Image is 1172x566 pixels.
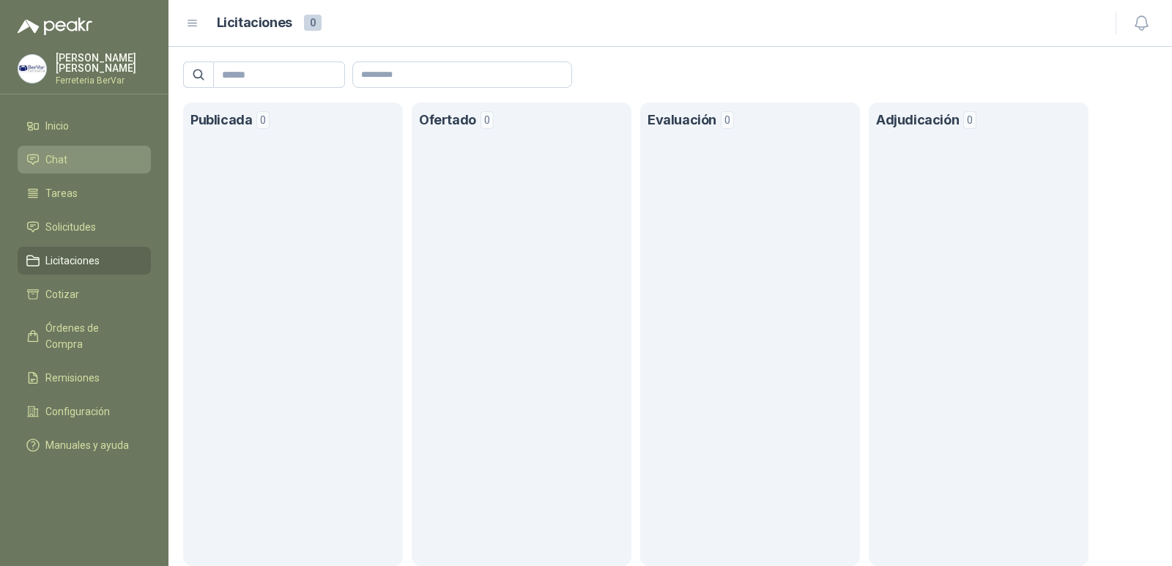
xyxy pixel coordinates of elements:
[45,152,67,168] span: Chat
[45,185,78,201] span: Tareas
[18,179,151,207] a: Tareas
[56,76,151,85] p: Ferreteria BerVar
[648,110,716,131] h1: Evaluación
[419,110,476,131] h1: Ofertado
[217,12,292,34] h1: Licitaciones
[45,437,129,453] span: Manuales y ayuda
[18,314,151,358] a: Órdenes de Compra
[45,370,100,386] span: Remisiones
[18,398,151,425] a: Configuración
[190,110,252,131] h1: Publicada
[18,55,46,83] img: Company Logo
[18,112,151,140] a: Inicio
[18,213,151,241] a: Solicitudes
[963,111,976,129] span: 0
[56,53,151,73] p: [PERSON_NAME] [PERSON_NAME]
[876,110,959,131] h1: Adjudicación
[18,280,151,308] a: Cotizar
[721,111,734,129] span: 0
[45,320,137,352] span: Órdenes de Compra
[45,286,79,302] span: Cotizar
[18,146,151,174] a: Chat
[45,253,100,269] span: Licitaciones
[18,18,92,35] img: Logo peakr
[481,111,494,129] span: 0
[18,364,151,392] a: Remisiones
[18,431,151,459] a: Manuales y ayuda
[18,247,151,275] a: Licitaciones
[45,403,110,420] span: Configuración
[45,118,69,134] span: Inicio
[45,219,96,235] span: Solicitudes
[256,111,270,129] span: 0
[304,15,322,31] span: 0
